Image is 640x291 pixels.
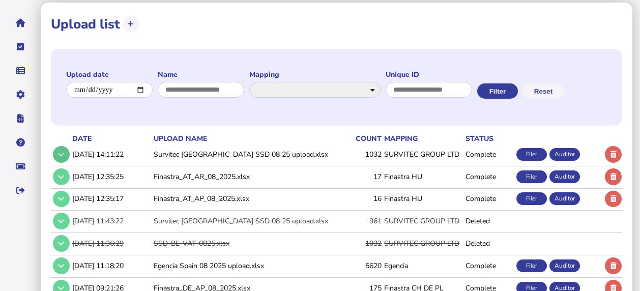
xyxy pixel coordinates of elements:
button: Reset [523,83,564,99]
td: Complete [463,188,514,209]
th: count [345,133,382,144]
div: Filer [516,170,547,183]
div: Filer [516,259,547,272]
label: Mapping [249,70,381,79]
td: 5620 [345,255,382,276]
td: Survitec [GEOGRAPHIC_DATA] SSD 08 25 upload.xlsx [152,211,345,231]
td: Deleted [463,211,514,231]
td: 961 [345,211,382,231]
button: Upload transactions [123,16,139,33]
td: Deleted [463,233,514,254]
td: 1032 [345,144,382,165]
th: date [70,133,152,144]
button: Show/hide row detail [53,191,70,208]
td: [DATE] 11:18:20 [70,255,152,276]
div: Auditor [549,259,580,272]
td: Finastra_AT_AR_08_2025.xlsx [152,166,345,187]
button: Show/hide row detail [53,168,70,185]
button: Raise a support ticket [10,156,31,177]
div: Auditor [549,170,580,183]
button: Show/hide row detail [53,257,70,274]
td: SURVITEC GROUP LTD [382,211,463,231]
td: 17 [345,166,382,187]
td: [DATE] 14:11:22 [70,144,152,165]
td: Survitec [GEOGRAPHIC_DATA] SSD 08 25 upload.xlsx [152,144,345,165]
div: Auditor [549,192,580,205]
td: [DATE] 11:43:22 [70,211,152,231]
button: Sign out [10,180,31,201]
td: SURVITEC GROUP LTD [382,144,463,165]
button: Delete upload [605,168,622,185]
button: Show/hide row detail [53,213,70,229]
button: Manage settings [10,84,31,105]
td: 1032 [345,233,382,254]
label: Unique ID [386,70,472,79]
td: 16 [345,188,382,209]
td: [DATE] 11:36:29 [70,233,152,254]
td: Finastra HU [382,188,463,209]
button: Delete upload [605,191,622,208]
th: upload name [152,133,345,144]
div: Auditor [549,148,580,161]
button: Data manager [10,60,31,81]
button: Delete upload [605,146,622,163]
button: Developer hub links [10,108,31,129]
td: Complete [463,255,514,276]
td: [DATE] 12:35:17 [70,188,152,209]
td: SURVITEC GROUP LTD [382,233,463,254]
div: Filer [516,192,547,205]
td: Complete [463,144,514,165]
h1: Upload list [51,15,120,33]
label: Name [158,70,244,79]
div: Filer [516,148,547,161]
td: [DATE] 12:35:25 [70,166,152,187]
button: Show/hide row detail [53,235,70,252]
button: Tasks [10,36,31,57]
th: status [463,133,514,144]
label: Upload date [66,70,153,79]
button: Home [10,12,31,34]
button: Delete upload [605,257,622,274]
button: Filter [477,83,518,99]
td: Egencia Spain 08 2025 upload.xlsx [152,255,345,276]
th: mapping [382,133,463,144]
button: Show/hide row detail [53,146,70,163]
td: Egencia [382,255,463,276]
td: Complete [463,166,514,187]
td: SSD_BE_VAT_0825.xlsx [152,233,345,254]
td: Finastra_AT_AP_08_2025.xlsx [152,188,345,209]
button: Help pages [10,132,31,153]
td: Finastra HU [382,166,463,187]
